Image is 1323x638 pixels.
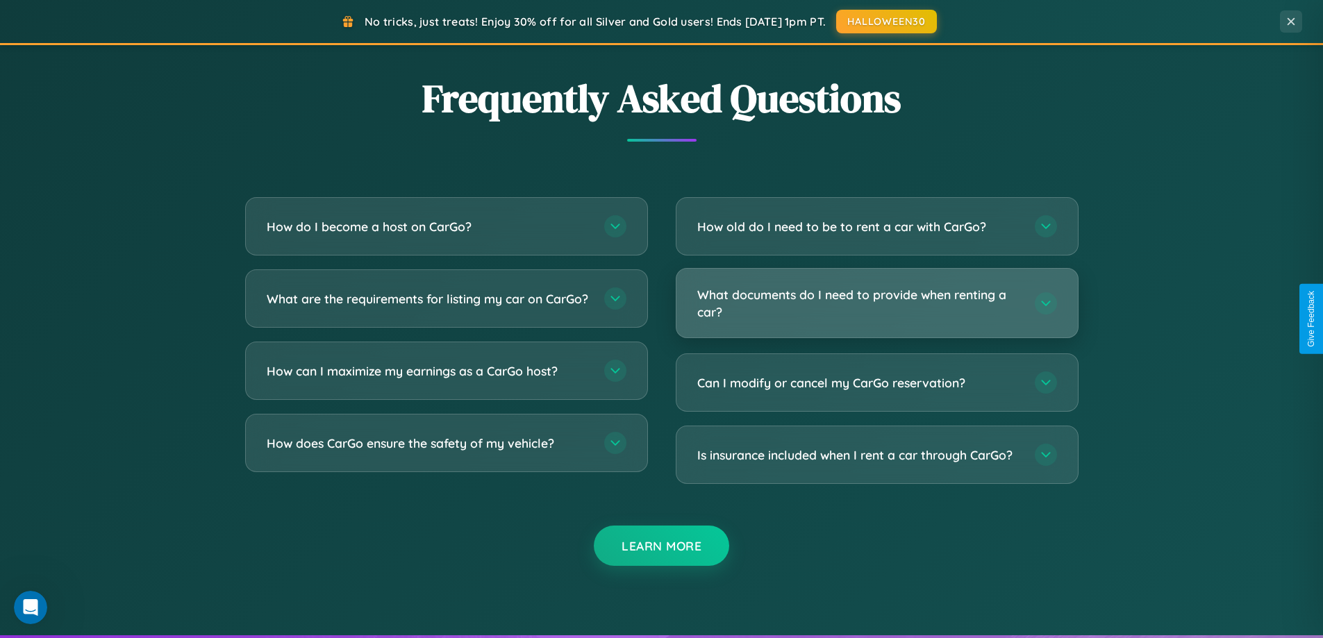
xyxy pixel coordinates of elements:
[267,290,590,308] h3: What are the requirements for listing my car on CarGo?
[14,591,47,624] iframe: Intercom live chat
[245,72,1079,125] h2: Frequently Asked Questions
[697,446,1021,464] h3: Is insurance included when I rent a car through CarGo?
[267,435,590,452] h3: How does CarGo ensure the safety of my vehicle?
[365,15,826,28] span: No tricks, just treats! Enjoy 30% off for all Silver and Gold users! Ends [DATE] 1pm PT.
[697,218,1021,235] h3: How old do I need to be to rent a car with CarGo?
[594,526,729,566] button: Learn More
[697,374,1021,392] h3: Can I modify or cancel my CarGo reservation?
[697,286,1021,320] h3: What documents do I need to provide when renting a car?
[267,362,590,380] h3: How can I maximize my earnings as a CarGo host?
[836,10,937,33] button: HALLOWEEN30
[1306,291,1316,347] div: Give Feedback
[267,218,590,235] h3: How do I become a host on CarGo?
